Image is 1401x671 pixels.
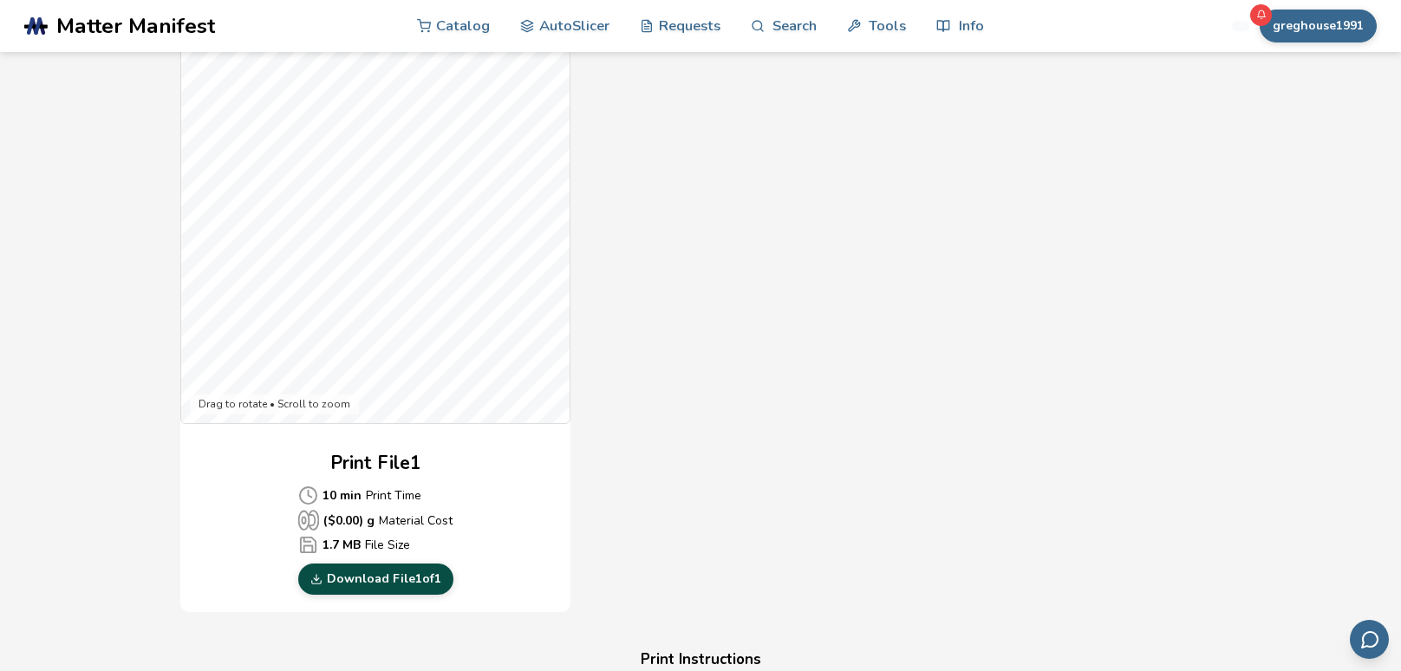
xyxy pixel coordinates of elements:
b: 10 min [323,486,362,505]
span: Matter Manifest [56,14,215,38]
span: Average Cost [298,535,318,555]
p: Print Time [298,485,453,505]
b: ($ 0.00 ) g [323,511,375,530]
span: Average Cost [298,510,319,531]
button: greghouse1991 [1260,10,1377,42]
p: File Size [298,535,453,555]
p: Material Cost [298,510,453,531]
h2: Print File 1 [330,450,421,477]
div: Drag to rotate • Scroll to zoom [190,394,359,415]
button: Send feedback via email [1350,620,1389,659]
a: Download File1of1 [298,564,453,595]
span: Average Cost [298,485,318,505]
b: 1.7 MB [323,536,361,554]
